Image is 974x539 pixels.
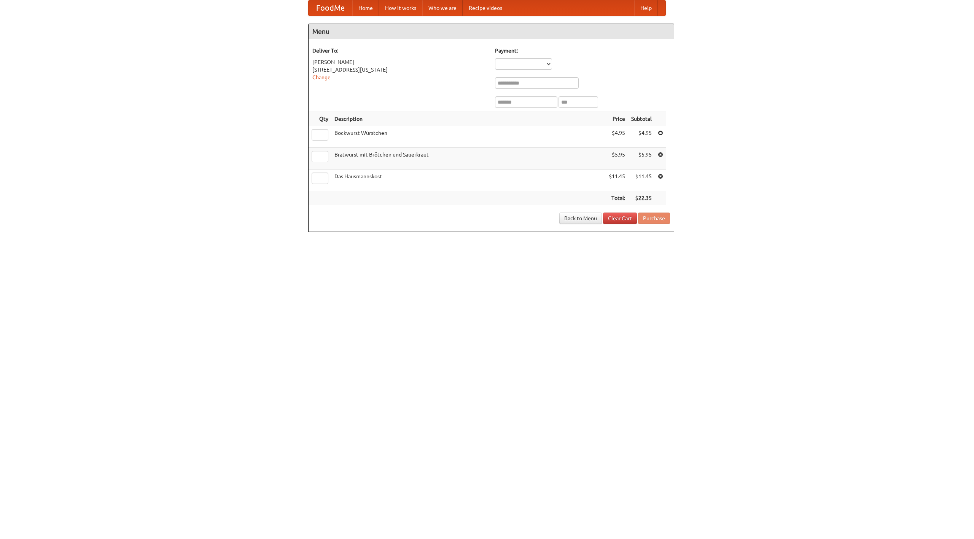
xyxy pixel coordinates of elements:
[331,126,606,148] td: Bockwurst Würstchen
[463,0,508,16] a: Recipe videos
[312,66,487,74] div: [STREET_ADDRESS][US_STATE]
[309,0,352,16] a: FoodMe
[309,24,674,39] h4: Menu
[628,191,655,205] th: $22.35
[638,213,670,224] button: Purchase
[312,74,331,80] a: Change
[606,191,628,205] th: Total:
[634,0,658,16] a: Help
[559,213,602,224] a: Back to Menu
[606,112,628,126] th: Price
[606,126,628,148] td: $4.95
[331,148,606,170] td: Bratwurst mit Brötchen und Sauerkraut
[309,112,331,126] th: Qty
[331,170,606,191] td: Das Hausmannskost
[495,47,670,54] h5: Payment:
[628,112,655,126] th: Subtotal
[422,0,463,16] a: Who we are
[606,148,628,170] td: $5.95
[352,0,379,16] a: Home
[603,213,637,224] a: Clear Cart
[628,126,655,148] td: $4.95
[312,47,487,54] h5: Deliver To:
[628,170,655,191] td: $11.45
[331,112,606,126] th: Description
[312,58,487,66] div: [PERSON_NAME]
[628,148,655,170] td: $5.95
[379,0,422,16] a: How it works
[606,170,628,191] td: $11.45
